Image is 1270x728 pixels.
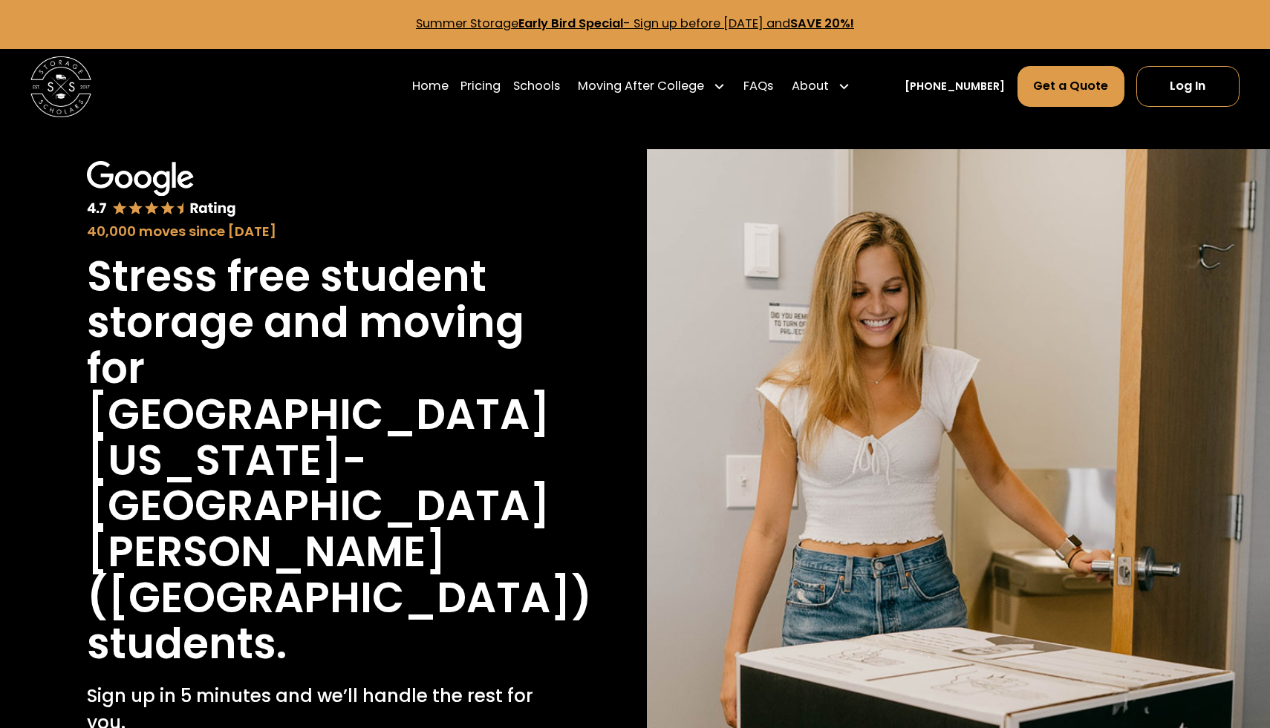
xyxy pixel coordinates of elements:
[30,56,91,117] img: Storage Scholars main logo
[743,65,773,108] a: FAQs
[460,65,501,108] a: Pricing
[87,161,236,218] img: Google 4.7 star rating
[87,392,592,622] h1: [GEOGRAPHIC_DATA][US_STATE]-[GEOGRAPHIC_DATA][PERSON_NAME] ([GEOGRAPHIC_DATA])
[87,621,287,667] h1: students.
[905,79,1005,94] a: [PHONE_NUMBER]
[87,254,535,392] h1: Stress free student storage and moving for
[87,221,535,242] div: 40,000 moves since [DATE]
[572,65,732,108] div: Moving After College
[513,65,560,108] a: Schools
[1017,66,1124,107] a: Get a Quote
[416,15,854,32] a: Summer StorageEarly Bird Special- Sign up before [DATE] andSAVE 20%!
[518,15,623,32] strong: Early Bird Special
[786,65,856,108] div: About
[790,15,854,32] strong: SAVE 20%!
[412,65,449,108] a: Home
[1136,66,1240,107] a: Log In
[578,77,704,96] div: Moving After College
[792,77,829,96] div: About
